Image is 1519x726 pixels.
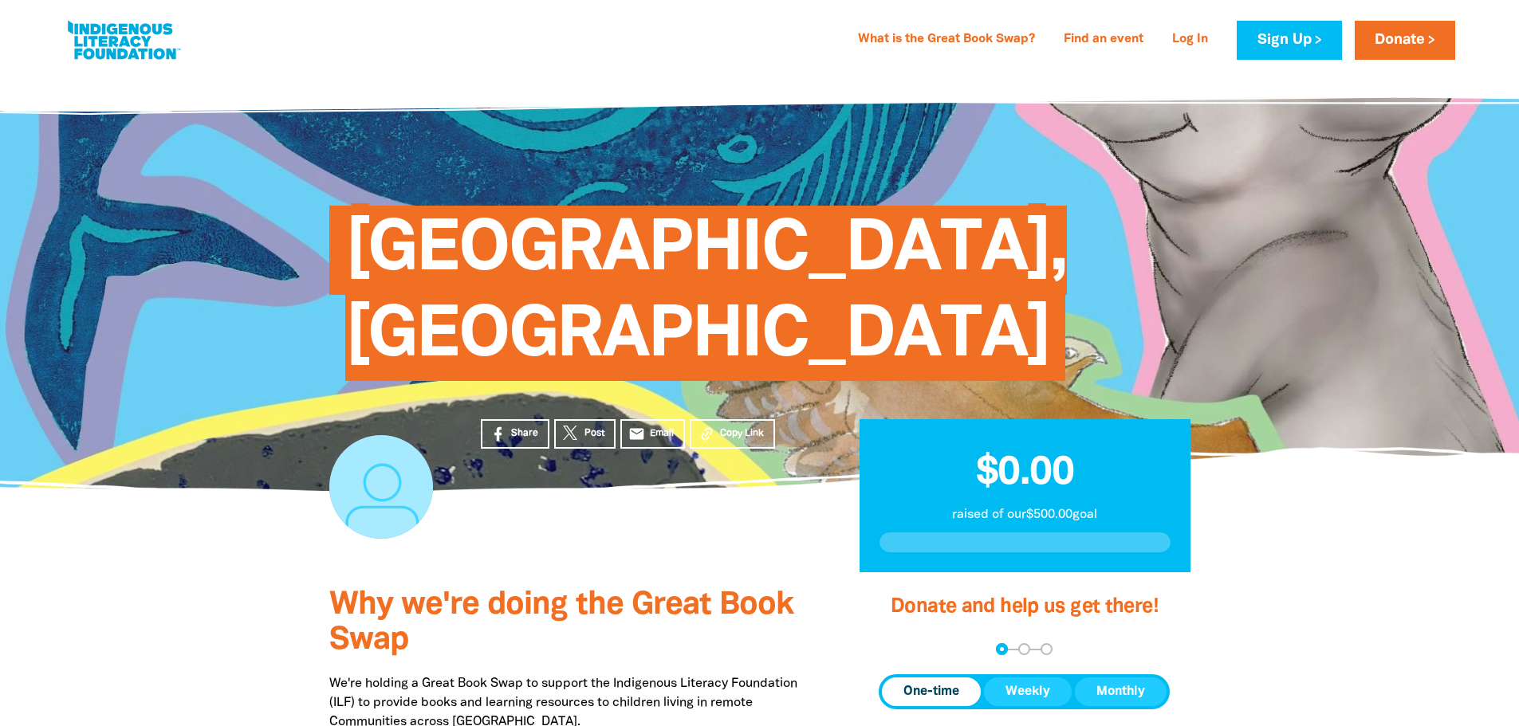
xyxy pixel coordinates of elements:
a: Find an event [1054,27,1153,53]
a: emailEmail [620,419,686,449]
span: Share [511,426,538,441]
span: One-time [903,682,959,701]
a: Log In [1163,27,1218,53]
i: email [628,426,645,442]
a: What is the Great Book Swap? [848,27,1045,53]
a: Post [554,419,616,449]
div: Donation frequency [879,674,1170,709]
button: Navigate to step 3 of 3 to enter your payment details [1041,643,1053,655]
span: Copy Link [720,426,764,441]
p: raised of our $500.00 goal [880,505,1171,524]
a: Share [481,419,549,449]
button: Weekly [984,677,1072,706]
button: Copy Link [690,419,775,449]
span: Post [584,426,604,441]
button: Monthly [1075,677,1167,706]
span: Donate and help us get there! [891,598,1159,616]
span: Monthly [1096,682,1145,701]
span: Email [650,426,674,441]
span: Weekly [1005,682,1050,701]
span: Why we're doing the Great Book Swap [329,591,793,655]
button: Navigate to step 1 of 3 to enter your donation amount [996,643,1008,655]
a: Donate [1355,21,1455,60]
button: Navigate to step 2 of 3 to enter your details [1018,643,1030,655]
span: $0.00 [976,455,1074,492]
button: One-time [882,677,981,706]
span: [GEOGRAPHIC_DATA], [GEOGRAPHIC_DATA] [345,218,1068,381]
a: Sign Up [1237,21,1341,60]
